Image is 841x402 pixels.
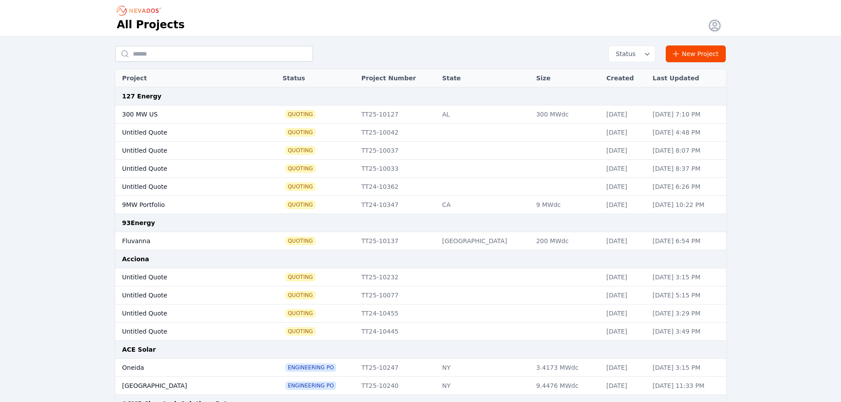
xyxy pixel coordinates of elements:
td: AL [437,105,532,124]
tr: Untitled QuoteQuotingTT25-10033[DATE][DATE] 8:37 PM [115,160,726,178]
th: Size [532,69,602,87]
button: Status [609,46,655,62]
th: Last Updated [648,69,726,87]
td: Acciona [115,250,726,268]
td: [DATE] [602,105,648,124]
td: [DATE] [602,304,648,323]
td: [DATE] [602,124,648,142]
span: Quoting [286,292,315,299]
span: Quoting [286,310,315,317]
span: Engineering PO [286,364,336,371]
td: Untitled Quote [115,286,256,304]
span: Quoting [286,328,315,335]
a: New Project [666,45,726,62]
td: [DATE] [602,232,648,250]
td: Fluvanna [115,232,256,250]
td: [DATE] 3:15 PM [648,359,726,377]
span: Quoting [286,129,315,136]
td: TT24-10362 [357,178,437,196]
td: TT25-10127 [357,105,437,124]
td: Untitled Quote [115,323,256,341]
th: Project [115,69,256,87]
tr: Untitled QuoteQuotingTT25-10037[DATE][DATE] 8:07 PM [115,142,726,160]
td: TT25-10137 [357,232,437,250]
tr: Untitled QuoteQuotingTT25-10232[DATE][DATE] 3:15 PM [115,268,726,286]
td: Untitled Quote [115,160,256,178]
td: [DATE] [602,160,648,178]
span: Status [612,49,636,58]
td: 127 Energy [115,87,726,105]
td: [GEOGRAPHIC_DATA] [115,377,256,395]
span: Quoting [286,183,315,190]
th: Created [602,69,648,87]
td: 300 MWdc [532,105,602,124]
td: [DATE] [602,377,648,395]
td: [DATE] [602,142,648,160]
td: 9 MWdc [532,196,602,214]
td: NY [437,377,532,395]
span: Engineering PO [286,382,336,389]
tr: 9MW PortfolioQuotingTT24-10347CA9 MWdc[DATE][DATE] 10:22 PM [115,196,726,214]
td: TT25-10033 [357,160,437,178]
td: [DATE] 6:26 PM [648,178,726,196]
td: TT24-10445 [357,323,437,341]
td: TT25-10037 [357,142,437,160]
td: 93Energy [115,214,726,232]
td: 3.4173 MWdc [532,359,602,377]
td: [DATE] 5:15 PM [648,286,726,304]
td: Untitled Quote [115,142,256,160]
td: [DATE] 8:37 PM [648,160,726,178]
td: Oneida [115,359,256,377]
tr: Untitled QuoteQuotingTT24-10445[DATE][DATE] 3:49 PM [115,323,726,341]
td: [DATE] 8:07 PM [648,142,726,160]
td: [DATE] 3:49 PM [648,323,726,341]
td: [DATE] 3:29 PM [648,304,726,323]
td: [DATE] [602,178,648,196]
tr: Untitled QuoteQuotingTT24-10455[DATE][DATE] 3:29 PM [115,304,726,323]
td: CA [437,196,532,214]
td: NY [437,359,532,377]
td: 200 MWdc [532,232,602,250]
td: [DATE] [602,359,648,377]
td: [DATE] [602,323,648,341]
h1: All Projects [117,18,185,32]
td: [DATE] 10:22 PM [648,196,726,214]
th: Status [278,69,357,87]
td: 300 MW US [115,105,256,124]
td: [DATE] 3:15 PM [648,268,726,286]
tr: Untitled QuoteQuotingTT24-10362[DATE][DATE] 6:26 PM [115,178,726,196]
tr: OneidaEngineering POTT25-10247NY3.4173 MWdc[DATE][DATE] 3:15 PM [115,359,726,377]
td: [GEOGRAPHIC_DATA] [437,232,532,250]
tr: FluvannaQuotingTT25-10137[GEOGRAPHIC_DATA]200 MWdc[DATE][DATE] 6:54 PM [115,232,726,250]
td: Untitled Quote [115,268,256,286]
span: Quoting [286,237,315,244]
td: [DATE] 4:48 PM [648,124,726,142]
tr: 300 MW USQuotingTT25-10127AL300 MWdc[DATE][DATE] 7:10 PM [115,105,726,124]
td: TT25-10042 [357,124,437,142]
td: [DATE] 11:33 PM [648,377,726,395]
td: TT24-10347 [357,196,437,214]
td: TT25-10077 [357,286,437,304]
span: Quoting [286,201,315,208]
td: [DATE] [602,286,648,304]
span: Quoting [286,165,315,172]
td: [DATE] 7:10 PM [648,105,726,124]
td: 9MW Portfolio [115,196,256,214]
td: [DATE] 6:54 PM [648,232,726,250]
td: TT25-10232 [357,268,437,286]
th: State [437,69,532,87]
td: ACE Solar [115,341,726,359]
nav: Breadcrumb [117,4,164,18]
tr: [GEOGRAPHIC_DATA]Engineering POTT25-10240NY9.4476 MWdc[DATE][DATE] 11:33 PM [115,377,726,395]
td: [DATE] [602,196,648,214]
th: Project Number [357,69,437,87]
td: TT24-10455 [357,304,437,323]
td: Untitled Quote [115,304,256,323]
td: [DATE] [602,268,648,286]
td: Untitled Quote [115,178,256,196]
tr: Untitled QuoteQuotingTT25-10042[DATE][DATE] 4:48 PM [115,124,726,142]
tr: Untitled QuoteQuotingTT25-10077[DATE][DATE] 5:15 PM [115,286,726,304]
span: Quoting [286,111,315,118]
td: TT25-10240 [357,377,437,395]
td: Untitled Quote [115,124,256,142]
